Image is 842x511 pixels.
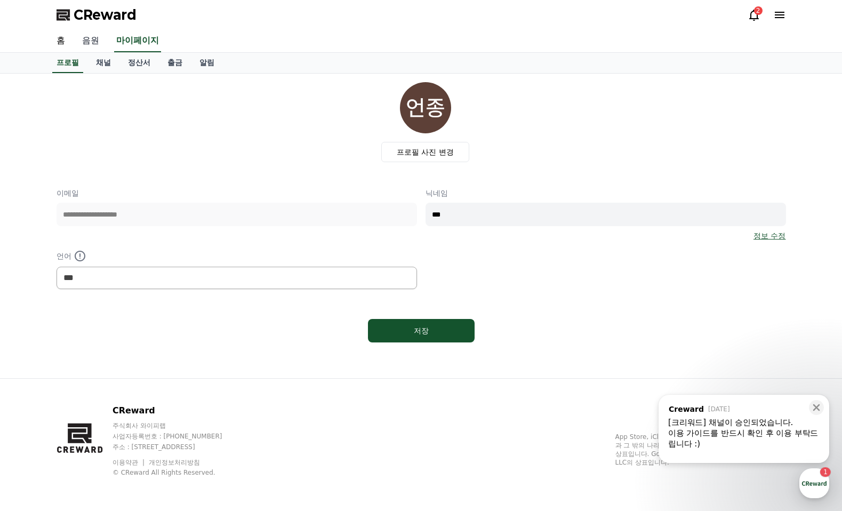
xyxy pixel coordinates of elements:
[114,30,161,52] a: 마이페이지
[753,230,785,241] a: 정보 수정
[754,6,763,15] div: 2
[57,6,137,23] a: CReward
[381,142,469,162] label: 프로필 사진 변경
[113,468,243,477] p: © CReward All Rights Reserved.
[108,338,112,346] span: 1
[113,443,243,451] p: 주소 : [STREET_ADDRESS]
[57,188,417,198] p: 이메일
[149,459,200,466] a: 개인정보처리방침
[615,433,786,467] p: App Store, iCloud, iCloud Drive 및 iTunes Store는 미국과 그 밖의 나라 및 지역에서 등록된 Apple Inc.의 서비스 상표입니다. Goo...
[426,188,786,198] p: 닉네임
[3,338,70,365] a: 홈
[98,355,110,363] span: 대화
[389,325,453,336] div: 저장
[368,319,475,342] button: 저장
[74,30,108,52] a: 음원
[113,459,146,466] a: 이용약관
[113,404,243,417] p: CReward
[748,9,760,21] a: 2
[48,30,74,52] a: 홈
[400,82,451,133] img: profile_image
[34,354,40,363] span: 홈
[57,250,417,262] p: 언어
[70,338,138,365] a: 1대화
[74,6,137,23] span: CReward
[159,53,191,73] a: 출금
[87,53,119,73] a: 채널
[165,354,178,363] span: 설정
[52,53,83,73] a: 프로필
[191,53,223,73] a: 알림
[138,338,205,365] a: 설정
[119,53,159,73] a: 정산서
[113,432,243,441] p: 사업자등록번호 : [PHONE_NUMBER]
[113,421,243,430] p: 주식회사 와이피랩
